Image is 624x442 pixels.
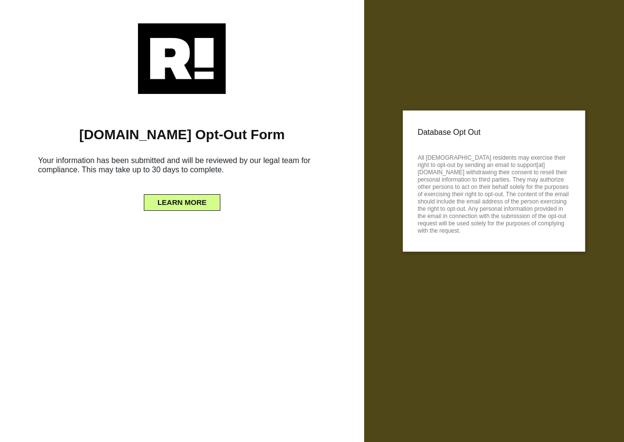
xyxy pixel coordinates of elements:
[144,196,220,203] a: LEARN MORE
[144,194,220,211] button: LEARN MORE
[15,152,350,182] h6: Your information has been submitted and will be reviewed by our legal team for compliance. This m...
[418,151,570,235] p: All [DEMOGRAPHIC_DATA] residents may exercise their right to opt-out by sending an email to suppo...
[418,125,570,140] p: Database Opt Out
[15,127,350,143] h1: [DOMAIN_NAME] Opt-Out Form
[138,23,226,94] img: Retention.com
